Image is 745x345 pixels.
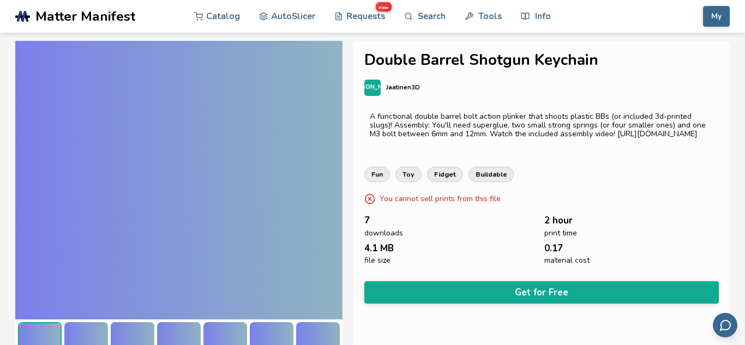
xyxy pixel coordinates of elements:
a: fidget [427,167,463,182]
p: You cannot sell prints from this file [380,193,501,204]
span: 2 hour [544,215,573,226]
span: new [376,2,392,11]
span: Matter Manifest [35,9,135,24]
span: 0.17 [544,243,563,253]
span: print time [544,229,577,238]
a: buildable [468,167,514,182]
span: file size [364,256,390,265]
span: 7 [364,215,370,226]
span: downloads [364,229,403,238]
h1: Double Barrel Shotgun Keychain [364,52,719,69]
span: 4.1 MB [364,243,394,253]
a: fun [364,167,390,182]
span: [PERSON_NAME] [347,84,398,91]
div: A functional double barrel bolt action plinker that shoots plastic BBs (or included 3d-printed sl... [370,112,713,138]
button: Send feedback via email [713,313,737,337]
button: My [703,6,730,27]
button: Get for Free [364,281,719,304]
a: toy [395,167,422,182]
span: material cost [544,256,590,265]
p: Jaatinen3D [386,82,420,93]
